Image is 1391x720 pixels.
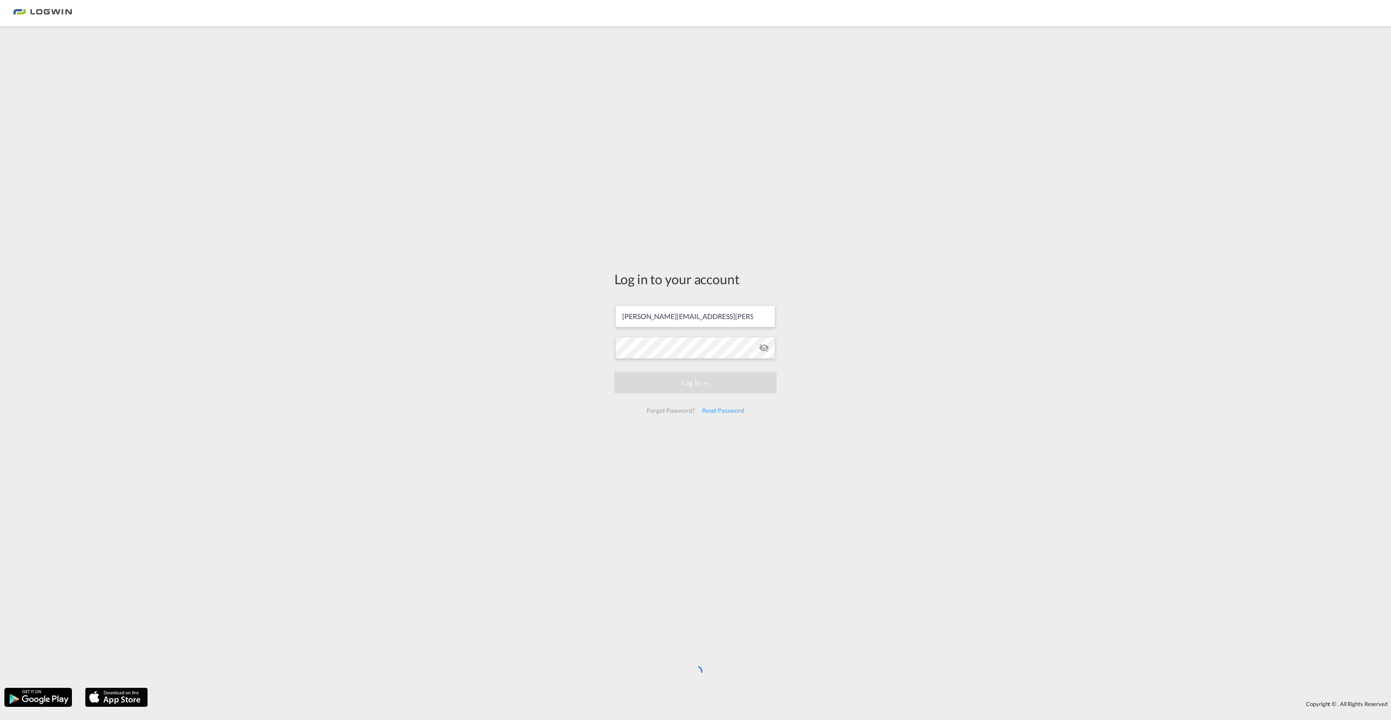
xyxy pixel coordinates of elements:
img: apple.png [84,687,149,708]
div: Copyright © . All Rights Reserved [152,696,1391,711]
button: LOGIN [614,372,777,394]
md-icon: icon-eye-off [759,343,769,353]
input: Enter email/phone number [615,306,775,327]
div: Log in to your account [614,270,777,288]
div: Reset Password [699,403,748,418]
div: Forgot Password? [643,403,698,418]
img: 2761ae10d95411efa20a1f5e0282d2d7.png [13,3,72,23]
img: google.png [3,687,73,708]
